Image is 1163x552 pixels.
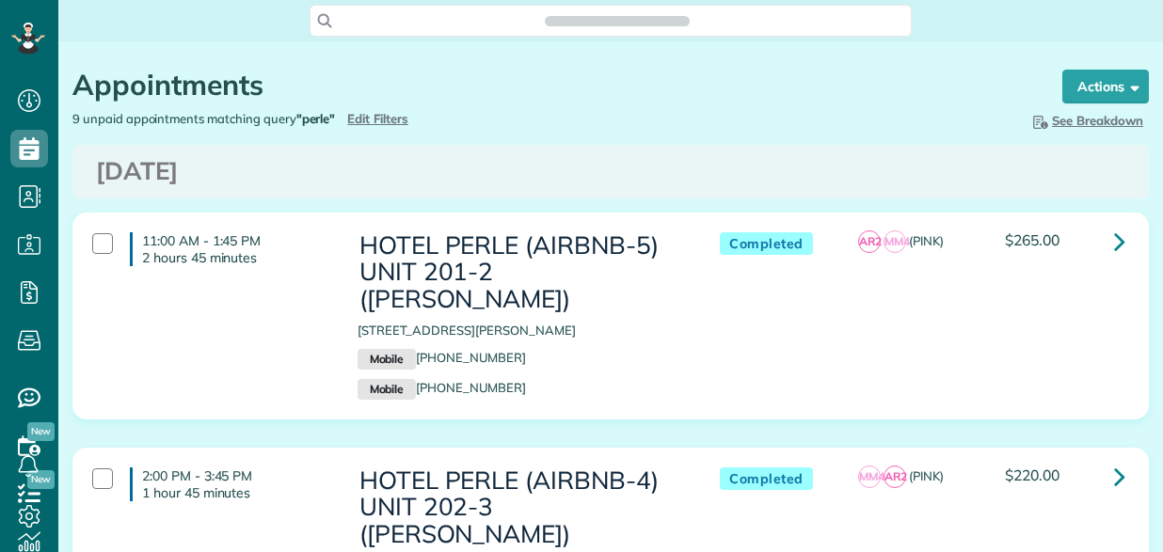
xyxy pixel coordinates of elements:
[347,111,408,126] a: Edit Filters
[858,465,881,488] span: MM4
[564,11,670,30] span: Search ZenMaid…
[1005,465,1059,484] span: $220.00
[96,158,1125,185] h3: [DATE]
[884,465,906,488] span: AR2
[358,467,683,548] h3: HOTEL PERLE (AIRBNB-4) UNIT 202-3 ([PERSON_NAME])
[58,110,611,128] div: 9 unpaid appointments matching query
[142,484,329,501] p: 1 hour 45 minutes
[358,232,683,313] h3: HOTEL PERLE (AIRBNB-5) UNIT 201-2 ([PERSON_NAME])
[1024,110,1149,131] button: See Breakdown
[130,467,329,501] h4: 2:00 PM - 3:45 PM
[909,468,944,483] span: (PINK)
[27,422,55,441] span: New
[884,230,906,253] span: MM4
[1062,70,1149,103] button: Actions
[1005,230,1059,249] span: $265.00
[130,232,329,266] h4: 11:00 AM - 1:45 PM
[720,467,813,491] span: Completed
[358,322,683,339] p: [STREET_ADDRESS][PERSON_NAME]
[358,379,416,400] small: Mobile
[1029,113,1143,128] span: See Breakdown
[296,111,336,126] strong: "perle"
[358,349,416,370] small: Mobile
[720,232,813,256] span: Completed
[142,249,329,266] p: 2 hours 45 minutes
[358,380,526,395] a: Mobile[PHONE_NUMBER]
[858,230,881,253] span: AR2
[909,233,944,248] span: (PINK)
[72,70,1027,101] h1: Appointments
[358,350,526,365] a: Mobile[PHONE_NUMBER]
